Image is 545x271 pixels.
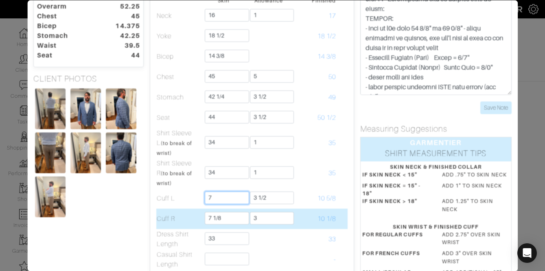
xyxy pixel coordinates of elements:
[436,250,516,265] dd: ADD 3" OVER SKIN WRIST
[156,46,201,67] td: Bicep
[360,124,512,134] h5: Measuring Suggestions
[436,198,516,213] dd: ADD 1.25" TO SKIN NECK
[362,163,510,171] div: SKIN NECK & FINISHED COLLAR
[356,250,436,269] dt: FOR FRENCH CUFFS
[356,231,436,250] dt: FOR REGULAR CUFFS
[317,215,336,223] span: 10 1/8
[35,132,66,173] img: Rod8GewJfYQLFRQDR46wvQK2
[156,158,201,188] td: Shirt Sleeve R
[317,114,336,121] span: 50 1/2
[317,195,336,202] span: 10 5/8
[31,2,108,11] dt: Overarm
[156,67,201,87] td: Chest
[356,171,436,182] dt: IF SKIN NECK < 15"
[156,6,201,26] td: Neck
[157,140,193,156] small: (to break of wrist)
[108,51,146,60] dt: 44
[70,132,101,173] img: GtmNye5LGD7GUe4zz4769PXD
[108,21,146,31] dt: 14.375
[356,198,436,216] dt: IF SKIN NECK > 18"
[328,170,336,177] span: 35
[35,88,66,129] img: tANip5Z95Mn6DFsYqn2XNscp
[31,31,108,41] dt: Stomach
[328,94,336,101] span: 49
[328,73,336,81] span: 50
[108,2,146,11] dt: 52.25
[436,171,516,178] dd: ADD .75" TO SKIN NECK
[328,236,336,243] span: 33
[156,209,201,229] td: Cuff R
[157,170,193,186] small: (to break of wrist)
[156,188,201,209] td: Cuff L
[361,137,511,148] div: GARMENTIER
[156,128,201,158] td: Shirt Sleeve L
[108,31,146,41] dt: 42.25
[356,182,436,198] dt: IF SKIN NECK = 15" - 18"
[156,87,201,108] td: Stomach
[436,231,516,247] dd: ADD 2.75" OVER SKIN WRIST
[517,243,537,263] div: Open Intercom Messenger
[106,132,136,173] img: AwWVGPXLWHri2Dj3GQAx9Atm
[317,53,336,60] span: 14 3/8
[31,21,108,31] dt: Bicep
[480,101,512,114] input: Save Note
[436,182,516,194] dd: ADD 1" TO SKIN NECK
[106,88,136,129] img: PPVGBSER3MeHjCwg4DFNQZ4R
[334,256,336,263] span: -
[361,148,511,161] div: SHIRT MEASUREMENT TIPS
[33,74,144,84] h5: CLIENT PHOTOS
[108,11,146,21] dt: 45
[35,176,66,217] img: MbPj3MEbiRzF6P9RzozFxJyP
[70,88,101,129] img: Db6cHWsNDKhz77R4Bt4psfF1
[156,229,201,249] td: Dress Shirt Length
[362,223,510,231] div: SKIN WRIST & FINISHED CUFF
[108,41,146,51] dt: 39.5
[317,33,336,40] span: 18 1/2
[156,108,201,128] td: Seat
[328,12,336,20] span: 17
[31,11,108,21] dt: Chest
[156,249,201,270] td: Casual Shirt Length
[31,51,108,60] dt: Seat
[31,41,108,51] dt: Waist
[156,26,201,46] td: Yoke
[328,139,336,147] span: 35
